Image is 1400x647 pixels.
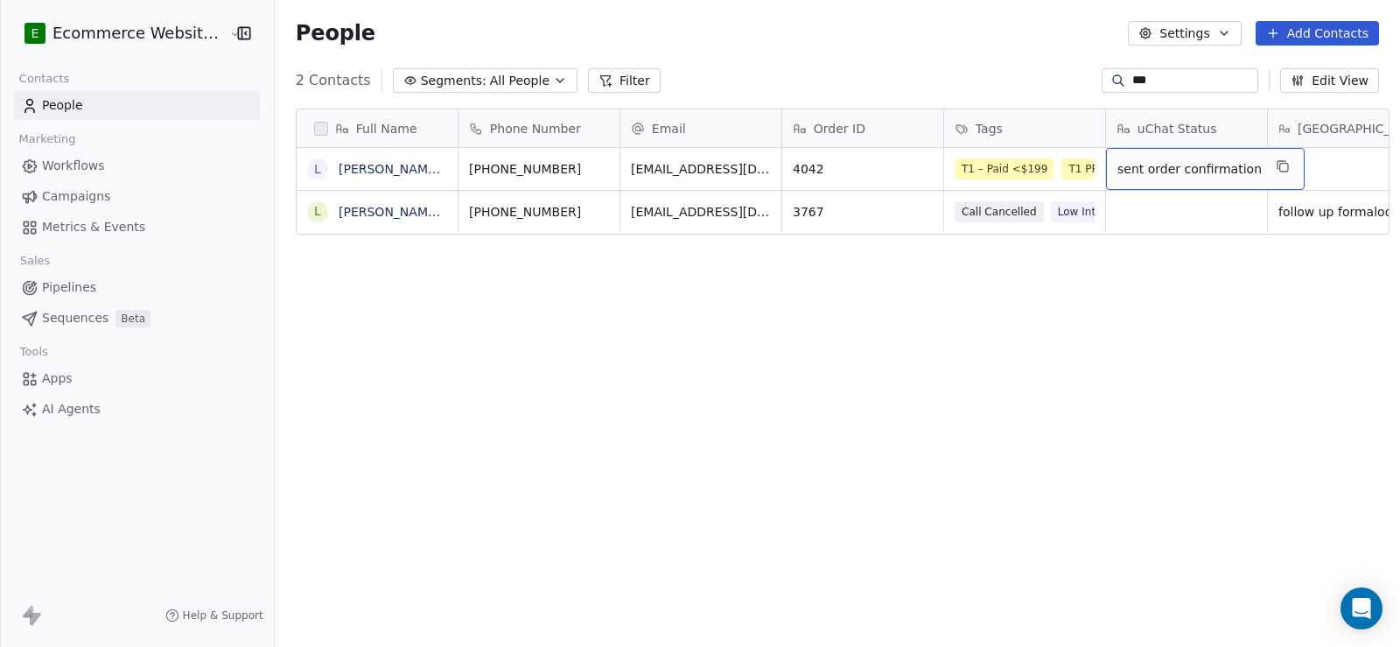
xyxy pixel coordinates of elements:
div: grid [297,148,458,636]
button: Edit View [1280,68,1379,93]
span: Phone Number [490,120,581,137]
div: L [314,160,321,179]
div: Email [620,109,781,147]
span: AI Agents [42,400,101,418]
button: EEcommerce Website Builder [21,18,217,48]
div: uChat Status [1106,109,1267,147]
span: Full Name [356,120,417,137]
div: Full Name [297,109,458,147]
button: Filter [588,68,661,93]
a: [PERSON_NAME] [PERSON_NAME] [339,162,546,176]
span: uChat Status [1137,120,1217,137]
span: T1 – Paid <$199 [955,158,1054,179]
div: L [314,202,321,221]
span: Pipelines [42,278,96,297]
a: Help & Support [165,608,263,622]
span: Help & Support [183,608,263,622]
span: sent order confirmation [1117,160,1262,178]
span: People [42,96,83,115]
span: Low Intent (by price) [1050,201,1173,222]
div: Order ID [782,109,943,147]
span: [EMAIL_ADDRESS][DOMAIN_NAME] [631,203,771,221]
span: 4042 [793,160,933,178]
span: Ecommerce Website Builder [52,22,225,45]
span: Apps [42,369,73,388]
a: Metrics & Events [14,213,260,242]
span: All People [490,72,549,90]
a: Workflows [14,151,260,180]
span: Marketing [11,126,83,152]
span: Tags [976,120,1003,137]
span: Campaigns [42,187,110,206]
div: Tags [944,109,1105,147]
span: Beta [115,310,150,327]
div: Open Intercom Messenger [1340,587,1382,629]
span: 3767 [793,203,933,221]
a: Pipelines [14,273,260,302]
a: AI Agents [14,395,260,424]
span: [EMAIL_ADDRESS][DOMAIN_NAME] [631,160,771,178]
span: Metrics & Events [42,218,145,236]
span: 2 Contacts [296,70,371,91]
span: E [31,25,39,42]
a: [PERSON_NAME] [PERSON_NAME] [339,205,546,219]
span: Order ID [814,120,865,137]
span: [PHONE_NUMBER] [469,160,609,178]
span: Workflows [42,157,105,175]
span: Call Cancelled [955,201,1044,222]
a: Apps [14,364,260,393]
span: Sales [12,248,58,274]
a: Campaigns [14,182,260,211]
span: Tools [12,339,55,365]
span: People [296,20,375,46]
button: Add Contacts [1256,21,1379,46]
span: Contacts [11,66,77,92]
span: T1 PRICE [1061,158,1123,179]
span: Sequences [42,309,108,327]
a: SequencesBeta [14,304,260,333]
span: [PHONE_NUMBER] [469,203,609,221]
button: Settings [1128,21,1241,46]
div: Phone Number [458,109,619,147]
a: People [14,91,260,120]
span: Segments: [421,72,486,90]
span: Email [652,120,686,137]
